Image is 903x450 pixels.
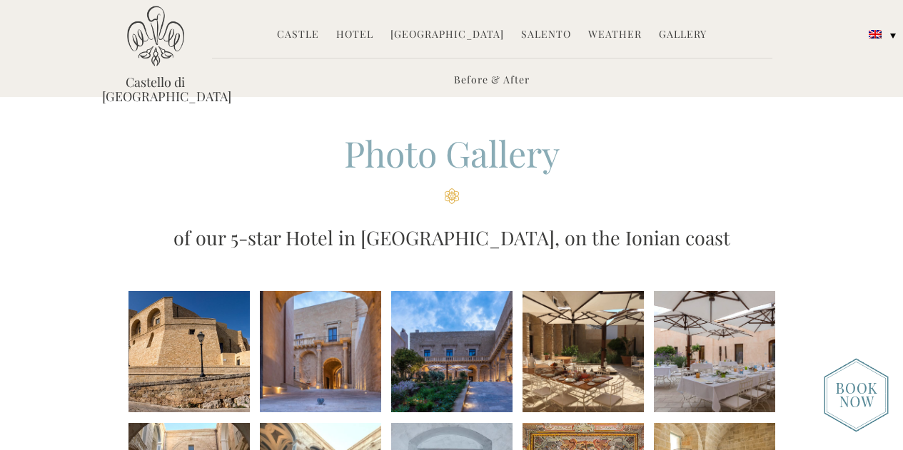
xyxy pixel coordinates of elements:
a: [GEOGRAPHIC_DATA] [390,27,504,44]
a: Salento [521,27,571,44]
h2: Photo Gallery [102,129,802,204]
a: Hotel [336,27,373,44]
a: Gallery [659,27,707,44]
a: Castle [277,27,319,44]
a: Before & After [454,73,530,89]
a: Castello di [GEOGRAPHIC_DATA] [102,75,209,103]
img: Castello di Ugento [127,6,184,66]
h3: of our 5-star Hotel in [GEOGRAPHIC_DATA], on the Ionian coast [102,223,802,252]
img: new-booknow.png [824,358,889,432]
a: Weather [588,27,642,44]
img: English [869,30,882,39]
